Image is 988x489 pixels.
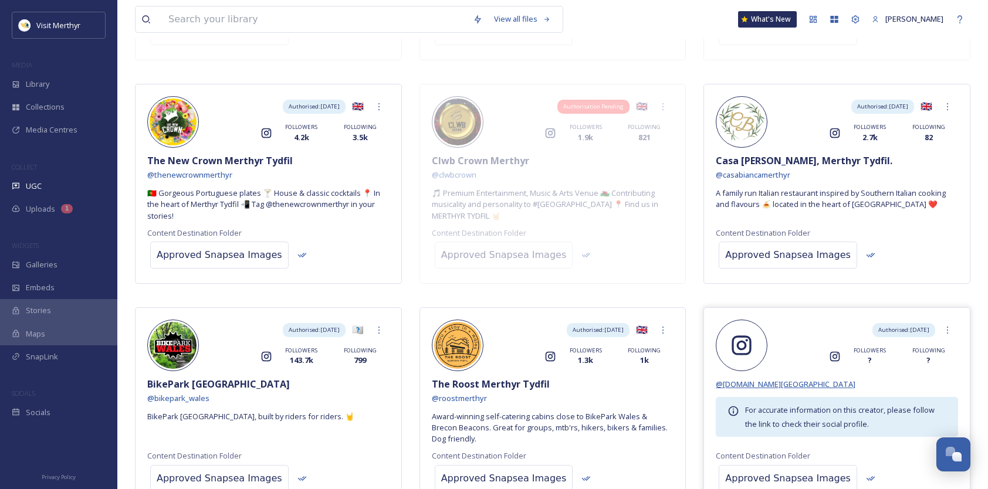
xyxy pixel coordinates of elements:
[716,168,790,182] a: @casabiancamerthyr
[12,60,32,69] span: MEDIA
[716,377,855,391] a: @[DOMAIN_NAME][GEOGRAPHIC_DATA]
[432,377,550,391] span: The Roost Merthyr Tydfil
[432,393,487,403] span: @ roostmerthyr
[916,96,937,117] div: 🇬🇧
[912,347,945,355] span: FOLLOWING
[353,132,368,143] span: 3.5k
[147,411,354,422] span: BikePark [GEOGRAPHIC_DATA], built by riders for riders. 🤘
[716,450,810,461] span: Content Destination Folder
[432,168,476,182] a: @clwbcrown
[926,355,931,366] span: ?
[912,123,945,131] span: FOLLOWING
[570,347,602,355] span: FOLLOWERS
[26,101,65,113] span: Collections
[716,188,958,210] span: A family run Italian restaurant inspired by Southern Italian cooking and flavours 🍝 located in th...
[716,379,855,389] span: @ [DOMAIN_NAME][GEOGRAPHIC_DATA]
[147,391,209,405] a: @bikepark_wales
[578,355,593,366] span: 1.3k
[716,154,892,168] span: Casa [PERSON_NAME], Merthyr Tydfil.
[432,154,529,168] span: Clwb Crown Merthyr
[347,320,368,341] div: 🇩🇦
[26,407,50,418] span: Socials
[147,188,390,222] span: 🇵🇹 Gorgeous Portuguese plates 🍸 House & classic cocktails 📍 In the heart of Merthyr Tydfil 📲 Tag ...
[432,411,674,445] span: Award-winning self-catering cabins close to BikePark Wales & Brecon Beacons. Great for groups, mt...
[441,248,567,262] div: Approved Snapsea Images
[12,162,37,171] span: COLLECT
[147,168,232,182] a: @thenewcrownmerthyr
[725,248,851,262] div: Approved Snapsea Images
[290,355,313,366] span: 143.7k
[638,132,651,143] span: 821
[26,181,42,192] span: UGC
[26,203,55,215] span: Uploads
[285,347,317,355] span: FOLLOWERS
[738,11,797,28] a: What's New
[26,305,51,316] span: Stories
[718,99,765,145] img: 427390740_1565718244180748_6516807140978737526_n.jpg
[26,124,77,135] span: Media Centres
[716,227,810,239] span: Content Destination Folder
[866,8,949,30] a: [PERSON_NAME]
[854,123,886,131] span: FOLLOWERS
[289,326,340,334] span: Authorised: [DATE]
[631,320,652,341] div: 🇬🇧
[150,322,197,369] img: 13392656_1748543465424312_604044061_a.jpg
[147,227,242,239] span: Content Destination Folder
[725,471,851,485] div: Approved Snapsea Images
[488,8,557,30] a: View all files
[344,123,377,131] span: FOLLOWING
[12,389,35,398] span: SOCIALS
[640,355,649,366] span: 1k
[150,99,197,145] img: 351024488_939200033997219_8347546431729004564_n.jpg
[716,169,790,180] span: @ casabiancamerthyr
[19,19,31,31] img: download.jpeg
[26,282,55,293] span: Embeds
[147,450,242,461] span: Content Destination Folder
[42,473,76,481] span: Privacy Policy
[854,347,886,355] span: FOLLOWERS
[347,96,368,117] div: 🇬🇧
[628,123,661,131] span: FOLLOWING
[36,20,80,30] span: Visit Merthyr
[42,469,76,483] a: Privacy Policy
[432,169,476,180] span: @ clwbcrown
[885,13,943,24] span: [PERSON_NAME]
[61,204,73,213] div: 1
[628,347,661,355] span: FOLLOWING
[745,405,935,429] span: For accurate information on this creator, please follow the link to check their social profile.
[578,132,593,143] span: 1.9k
[878,326,929,334] span: Authorised: [DATE]
[936,437,970,471] button: Open Chat
[563,103,624,111] span: Authorisation Pending
[434,322,481,369] img: 532221600_18134329600441011_2220431729047860415_n.jpg
[432,188,674,222] span: 🎵 Premium Entertainment, Music & Arts Venue 🏴󠁧󠁢󠁷󠁬󠁳󠁿 Contributing musicality and personality to #[...
[354,355,366,366] span: 799
[163,6,467,32] input: Search your library
[573,326,624,334] span: Authorised: [DATE]
[344,347,377,355] span: FOLLOWING
[26,259,57,270] span: Galleries
[147,154,293,168] span: The New Crown Merthyr Tydfil
[26,79,49,90] span: Library
[570,123,602,131] span: FOLLOWERS
[862,132,878,143] span: 2.7k
[157,248,282,262] div: Approved Snapsea Images
[157,471,282,485] div: Approved Snapsea Images
[289,103,340,111] span: Authorised: [DATE]
[285,123,317,131] span: FOLLOWERS
[868,355,872,366] span: ?
[631,96,652,117] div: 🇬🇧
[432,391,487,405] a: @roostmerthyr
[434,99,481,145] img: 501520613_18212541289306948_6394488597126034153_n.jpg
[294,132,309,143] span: 4.2k
[26,328,45,339] span: Maps
[147,169,232,180] span: @ thenewcrownmerthyr
[432,450,526,461] span: Content Destination Folder
[12,241,39,250] span: WIDGETS
[441,471,567,485] div: Approved Snapsea Images
[26,351,58,362] span: SnapLink
[147,377,290,391] span: BikePark [GEOGRAPHIC_DATA]
[925,132,933,143] span: 82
